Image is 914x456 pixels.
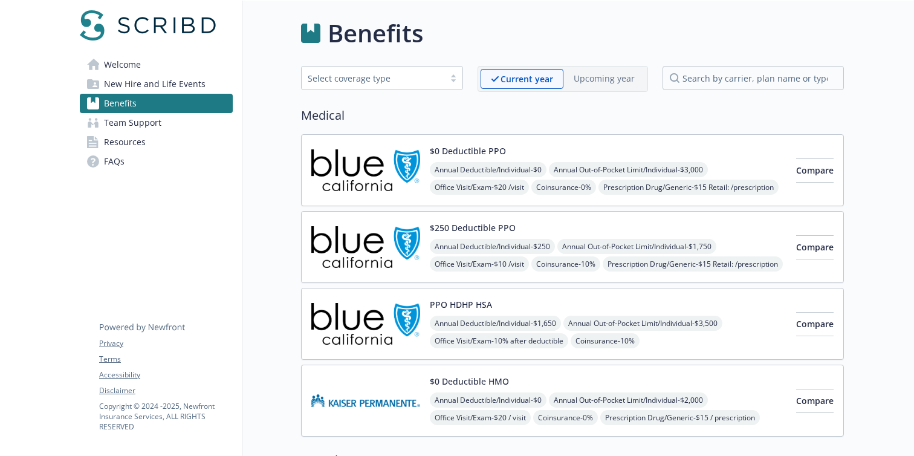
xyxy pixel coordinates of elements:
[796,318,834,330] span: Compare
[99,354,232,365] a: Terms
[430,375,509,388] button: $0 Deductible HMO
[80,94,233,113] a: Benefits
[308,72,438,85] div: Select coverage type
[328,15,423,51] h1: Benefits
[549,162,708,177] span: Annual Out-of-Pocket Limit/Individual - $3,000
[301,106,844,125] h2: Medical
[501,73,553,85] p: Current year
[600,410,760,425] span: Prescription Drug/Generic - $15 / prescription
[80,113,233,132] a: Team Support
[598,180,779,195] span: Prescription Drug/Generic - $15 Retail: /prescription
[80,132,233,152] a: Resources
[311,221,420,273] img: Blue Shield of California carrier logo
[533,410,598,425] span: Coinsurance - 0%
[563,316,722,331] span: Annual Out-of-Pocket Limit/Individual - $3,500
[571,333,640,348] span: Coinsurance - 10%
[99,370,232,380] a: Accessibility
[99,338,232,349] a: Privacy
[549,392,708,408] span: Annual Out-of-Pocket Limit/Individual - $2,000
[104,74,206,94] span: New Hire and Life Events
[104,113,161,132] span: Team Support
[563,69,645,89] span: Upcoming year
[430,145,506,157] button: $0 Deductible PPO
[430,180,529,195] span: Office Visit/Exam - $20 /visit
[311,298,420,350] img: Blue Shield of California carrier logo
[430,410,531,425] span: Office Visit/Exam - $20 / visit
[531,180,596,195] span: Coinsurance - 0%
[796,241,834,253] span: Compare
[80,74,233,94] a: New Hire and Life Events
[311,145,420,196] img: Blue Shield of California carrier logo
[104,55,141,74] span: Welcome
[99,385,232,396] a: Disclaimer
[430,316,561,331] span: Annual Deductible/Individual - $1,650
[311,375,420,426] img: Kaiser Permanente Insurance Company carrier logo
[104,132,146,152] span: Resources
[796,395,834,406] span: Compare
[531,256,600,272] span: Coinsurance - 10%
[430,239,555,254] span: Annual Deductible/Individual - $250
[80,55,233,74] a: Welcome
[430,298,492,311] button: PPO HDHP HSA
[796,164,834,176] span: Compare
[796,158,834,183] button: Compare
[430,162,546,177] span: Annual Deductible/Individual - $0
[574,72,635,85] p: Upcoming year
[104,152,125,171] span: FAQs
[603,256,783,272] span: Prescription Drug/Generic - $15 Retail: /prescription
[796,235,834,259] button: Compare
[104,94,137,113] span: Benefits
[80,152,233,171] a: FAQs
[796,389,834,413] button: Compare
[99,401,232,432] p: Copyright © 2024 - 2025 , Newfront Insurance Services, ALL RIGHTS RESERVED
[557,239,716,254] span: Annual Out-of-Pocket Limit/Individual - $1,750
[430,333,568,348] span: Office Visit/Exam - 10% after deductible
[430,256,529,272] span: Office Visit/Exam - $10 /visit
[430,221,516,234] button: $250 Deductible PPO
[430,392,546,408] span: Annual Deductible/Individual - $0
[663,66,844,90] input: search by carrier, plan name or type
[796,312,834,336] button: Compare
